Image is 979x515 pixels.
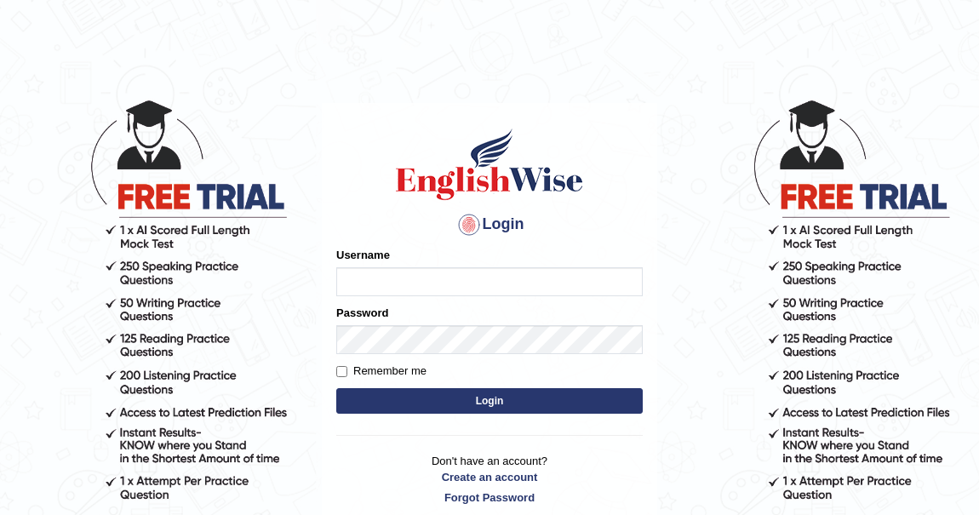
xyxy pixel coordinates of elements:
[336,469,643,485] a: Create an account
[336,453,643,506] p: Don't have an account?
[336,247,390,263] label: Username
[336,388,643,414] button: Login
[392,126,587,203] img: Logo of English Wise sign in for intelligent practice with AI
[336,366,347,377] input: Remember me
[336,489,643,506] a: Forgot Password
[336,211,643,238] h4: Login
[336,363,427,380] label: Remember me
[336,305,388,321] label: Password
